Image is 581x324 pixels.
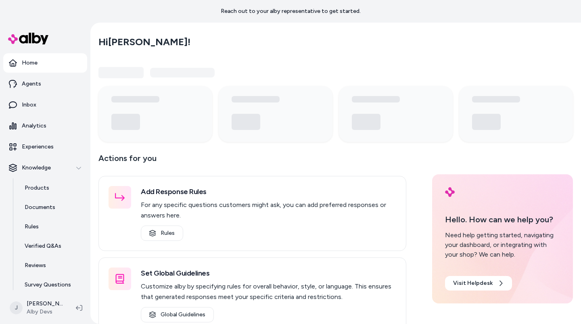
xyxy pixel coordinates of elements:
p: Experiences [22,143,54,151]
a: Documents [17,198,87,217]
p: Reviews [25,261,46,270]
a: Survey Questions [17,275,87,295]
p: Products [25,184,49,192]
a: Rules [17,217,87,236]
span: Alby Devs [27,308,63,316]
p: Rules [25,223,39,231]
div: Need help getting started, navigating your dashboard, or integrating with your shop? We can help. [445,230,560,259]
a: Home [3,53,87,73]
p: Actions for you [98,152,406,171]
a: Reviews [17,256,87,275]
p: Analytics [22,122,46,130]
p: Survey Questions [25,281,71,289]
a: Products [17,178,87,198]
span: J [10,301,23,314]
img: alby Logo [8,33,48,44]
a: Inbox [3,95,87,115]
button: Knowledge [3,158,87,178]
p: Documents [25,203,55,211]
p: Inbox [22,101,36,109]
img: alby Logo [445,187,455,197]
h3: Set Global Guidelines [141,268,396,279]
a: Agents [3,74,87,94]
p: Hello. How can we help you? [445,213,560,226]
p: Customize alby by specifying rules for overall behavior, style, or language. This ensures that ge... [141,281,396,302]
a: Verified Q&As [17,236,87,256]
a: Experiences [3,137,87,157]
p: [PERSON_NAME] [27,300,63,308]
button: J[PERSON_NAME]Alby Devs [5,295,69,321]
a: Analytics [3,116,87,136]
a: Global Guidelines [141,307,214,322]
p: Verified Q&As [25,242,61,250]
p: Reach out to your alby representative to get started. [221,7,361,15]
a: Visit Helpdesk [445,276,512,291]
p: Knowledge [22,164,51,172]
h2: Hi [PERSON_NAME] ! [98,36,190,48]
p: Home [22,59,38,67]
p: Agents [22,80,41,88]
h3: Add Response Rules [141,186,396,197]
a: Rules [141,226,183,241]
p: For any specific questions customers might ask, you can add preferred responses or answers here. [141,200,396,221]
